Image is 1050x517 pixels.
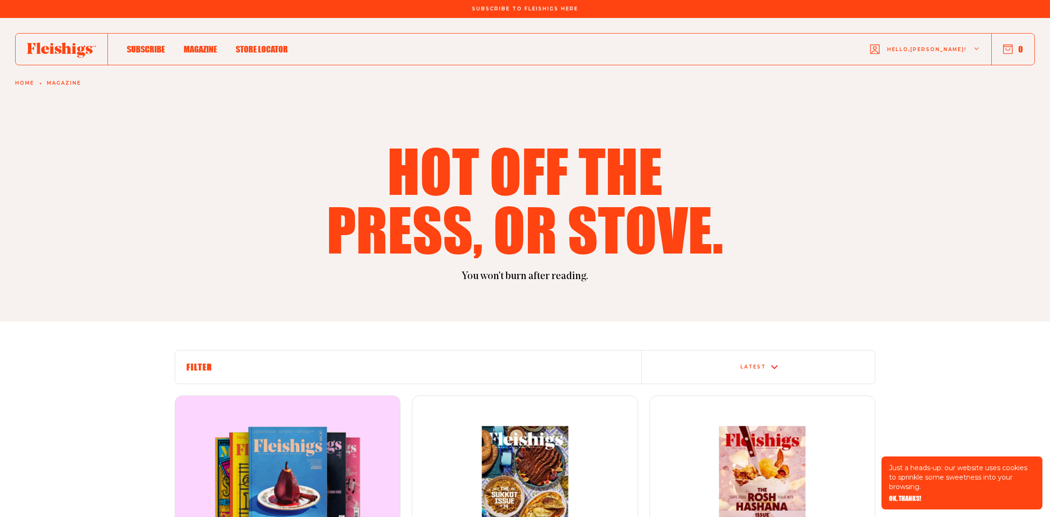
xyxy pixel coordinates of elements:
[127,44,165,54] span: Subscribe
[889,463,1035,491] p: Just a heads-up: our website uses cookies to sprinkle some sweetness into your browsing.
[740,364,766,370] div: Latest
[472,6,578,12] span: Subscribe To Fleishigs Here
[187,362,630,372] h6: Filter
[15,80,34,86] a: Home
[47,80,81,86] a: Magazine
[127,43,165,55] a: Subscribe
[320,141,730,258] h1: Hot off the press, or stove.
[236,44,288,54] span: Store locator
[175,270,875,284] p: You won't burn after reading.
[889,495,921,502] button: OK, THANKS!
[470,6,580,11] a: Subscribe To Fleishigs Here
[870,31,980,68] button: Hello,[PERSON_NAME]!
[887,46,967,68] span: Hello, [PERSON_NAME] !
[1003,44,1023,54] button: 0
[236,43,288,55] a: Store locator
